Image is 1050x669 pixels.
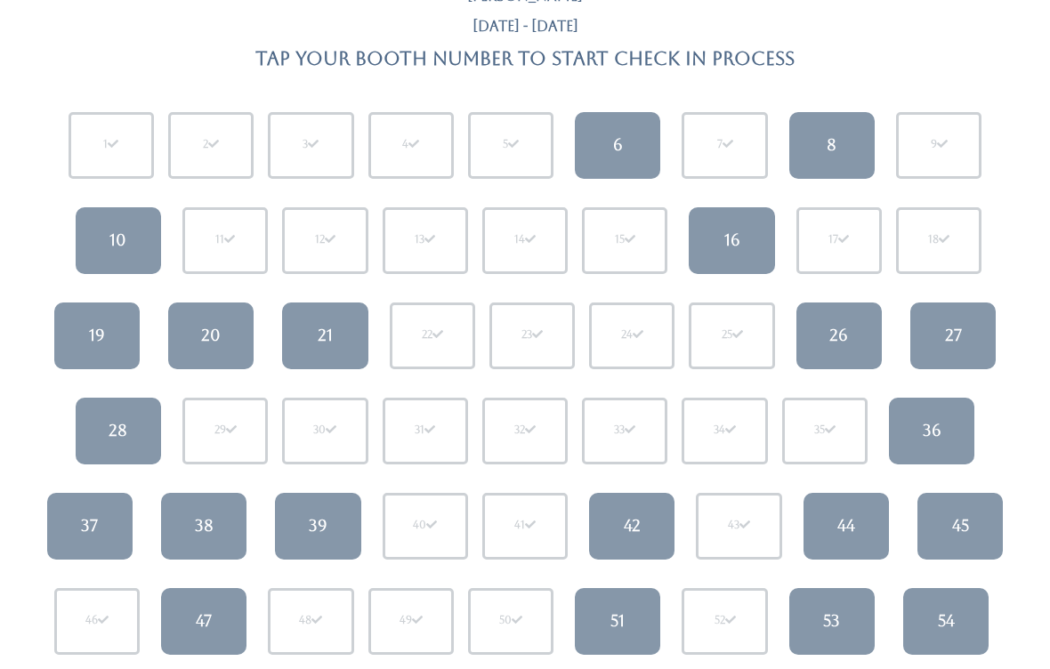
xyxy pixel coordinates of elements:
[589,494,674,560] a: 42
[413,519,437,535] div: 40
[917,494,1003,560] a: 45
[796,303,882,370] a: 26
[614,423,635,439] div: 33
[318,325,333,348] div: 21
[827,134,836,157] div: 8
[309,515,327,538] div: 39
[514,423,536,439] div: 32
[415,423,435,439] div: 31
[168,303,254,370] a: 20
[814,423,836,439] div: 35
[828,233,849,249] div: 17
[514,519,536,535] div: 41
[161,589,246,656] a: 47
[621,328,643,344] div: 24
[928,233,949,249] div: 18
[315,233,335,249] div: 12
[889,399,974,465] a: 36
[499,614,522,630] div: 50
[415,233,435,249] div: 13
[303,138,319,154] div: 3
[613,134,623,157] div: 6
[521,328,543,344] div: 23
[76,399,161,465] a: 28
[610,610,625,633] div: 51
[299,614,322,630] div: 48
[214,423,237,439] div: 29
[103,138,118,154] div: 1
[85,614,109,630] div: 46
[624,515,641,538] div: 42
[575,589,660,656] a: 51
[903,589,989,656] a: 54
[47,494,133,560] a: 37
[201,325,221,348] div: 20
[789,589,875,656] a: 53
[938,610,955,633] div: 54
[282,303,367,370] a: 21
[945,325,962,348] div: 27
[910,303,996,370] a: 27
[109,230,126,253] div: 10
[689,208,774,275] a: 16
[829,325,848,348] div: 26
[195,515,214,538] div: 38
[722,328,743,344] div: 25
[923,420,941,443] div: 36
[109,420,127,443] div: 28
[402,138,419,154] div: 4
[196,610,212,633] div: 47
[400,614,423,630] div: 49
[215,233,235,249] div: 11
[89,325,105,348] div: 19
[472,20,578,36] h5: [DATE] - [DATE]
[255,49,795,69] h4: Tap your booth number to start check in process
[804,494,889,560] a: 44
[823,610,840,633] div: 53
[503,138,519,154] div: 5
[203,138,219,154] div: 2
[81,515,98,538] div: 37
[514,233,536,249] div: 14
[615,233,635,249] div: 15
[837,515,855,538] div: 44
[724,230,740,253] div: 16
[728,519,750,535] div: 43
[952,515,969,538] div: 45
[54,303,140,370] a: 19
[275,494,360,560] a: 39
[313,423,336,439] div: 30
[717,138,733,154] div: 7
[931,138,948,154] div: 9
[161,494,246,560] a: 38
[76,208,161,275] a: 10
[715,614,736,630] div: 52
[714,423,736,439] div: 34
[789,113,875,180] a: 8
[422,328,443,344] div: 22
[575,113,660,180] a: 6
